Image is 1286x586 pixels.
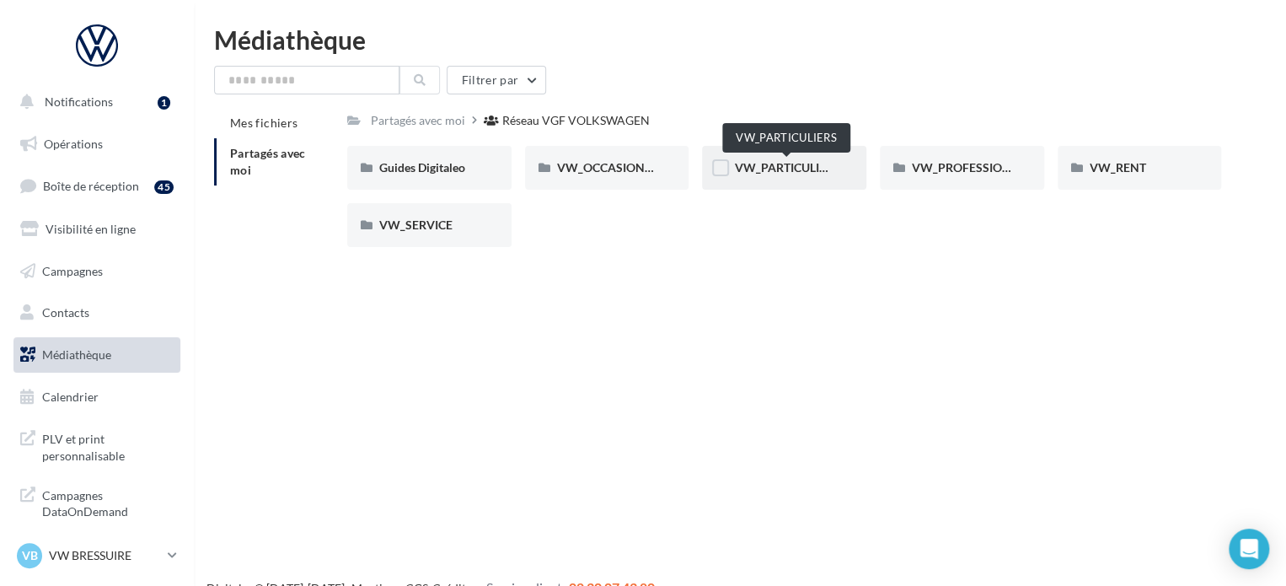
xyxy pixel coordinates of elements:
div: Open Intercom Messenger [1229,529,1269,569]
div: Partagés avec moi [371,112,465,129]
span: Mes fichiers [230,116,297,130]
div: 45 [154,180,174,194]
span: VB [22,547,38,564]
a: Contacts [10,295,184,331]
span: Guides Digitaleo [379,160,465,175]
a: Calendrier [10,379,184,415]
a: PLV et print personnalisable [10,421,184,470]
p: VW BRESSUIRE [49,547,161,564]
span: PLV et print personnalisable [42,427,174,464]
span: Visibilité en ligne [46,222,136,236]
span: VW_PROFESSIONNELS [912,160,1040,175]
span: VW_OCCASIONS_GARANTIES [557,160,722,175]
span: Contacts [42,305,89,320]
span: Campagnes DataOnDemand [42,484,174,520]
a: VB VW BRESSUIRE [13,540,180,572]
a: Médiathèque [10,337,184,373]
a: Visibilité en ligne [10,212,184,247]
a: Campagnes [10,254,184,289]
a: Campagnes DataOnDemand [10,477,184,527]
span: Partagés avec moi [230,146,306,177]
span: VW_PARTICULIERS [734,160,839,175]
span: Campagnes [42,263,103,277]
span: Notifications [45,94,113,109]
div: 1 [158,96,170,110]
span: VW_RENT [1090,160,1146,175]
span: Calendrier [42,390,99,404]
div: Médiathèque [214,27,1266,52]
a: Boîte de réception45 [10,168,184,204]
span: Boîte de réception [43,179,139,193]
a: Opérations [10,126,184,162]
span: VW_SERVICE [379,218,453,232]
div: Réseau VGF VOLKSWAGEN [502,112,650,129]
span: Opérations [44,137,103,151]
button: Filtrer par [447,66,546,94]
div: VW_PARTICULIERS [722,123,850,153]
button: Notifications 1 [10,84,177,120]
span: Médiathèque [42,347,111,362]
